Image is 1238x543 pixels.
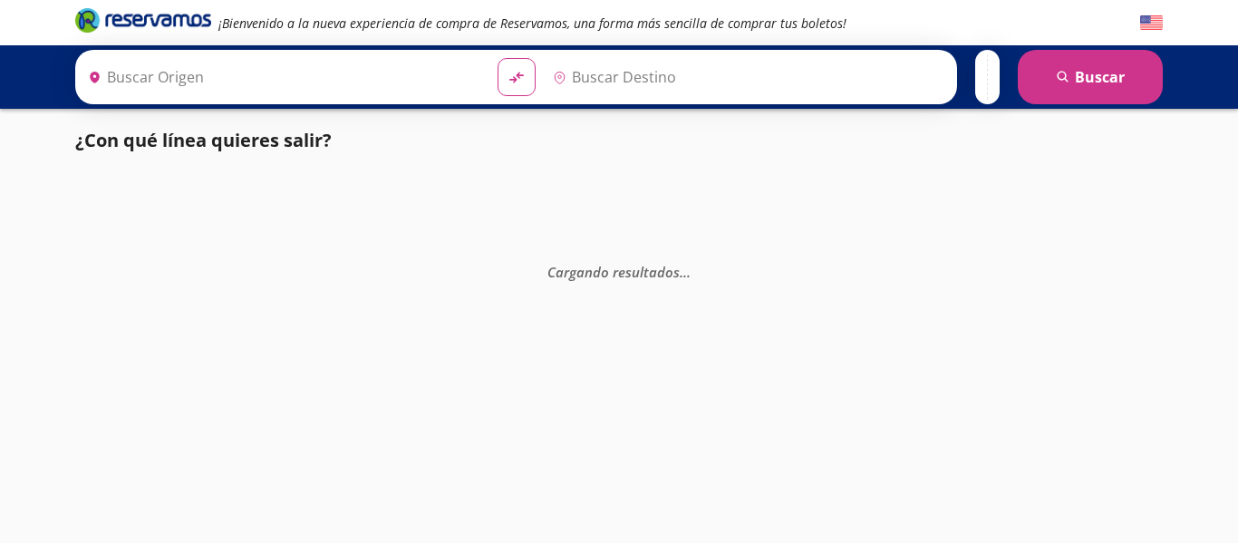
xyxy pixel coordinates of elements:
[683,262,687,280] span: .
[75,127,332,154] p: ¿Con qué línea quieres salir?
[1018,50,1163,104] button: Buscar
[680,262,683,280] span: .
[1140,12,1163,34] button: English
[218,15,846,32] em: ¡Bienvenido a la nueva experiencia de compra de Reservamos, una forma más sencilla de comprar tus...
[75,6,211,34] i: Brand Logo
[687,262,691,280] span: .
[547,262,691,280] em: Cargando resultados
[81,54,483,100] input: Buscar Origen
[546,54,948,100] input: Buscar Destino
[75,6,211,39] a: Brand Logo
